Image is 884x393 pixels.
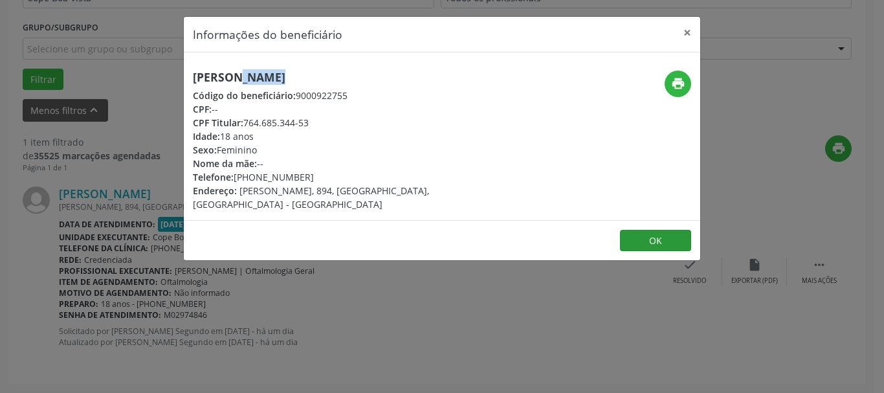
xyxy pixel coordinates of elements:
div: 9000922755 [193,89,519,102]
button: Close [674,17,700,49]
div: -- [193,157,519,170]
span: CPF: [193,103,212,115]
span: Telefone: [193,171,234,183]
div: 764.685.344-53 [193,116,519,129]
span: Nome da mãe: [193,157,257,170]
button: OK [620,230,691,252]
div: Feminino [193,143,519,157]
div: 18 anos [193,129,519,143]
span: Endereço: [193,185,237,197]
h5: [PERSON_NAME] [193,71,519,84]
div: -- [193,102,519,116]
i: print [671,76,685,91]
span: Código do beneficiário: [193,89,296,102]
h5: Informações do beneficiário [193,26,342,43]
span: Sexo: [193,144,217,156]
span: CPF Titular: [193,117,243,129]
span: Idade: [193,130,220,142]
div: [PHONE_NUMBER] [193,170,519,184]
button: print [665,71,691,97]
span: [PERSON_NAME], 894, [GEOGRAPHIC_DATA], [GEOGRAPHIC_DATA] - [GEOGRAPHIC_DATA] [193,185,429,210]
